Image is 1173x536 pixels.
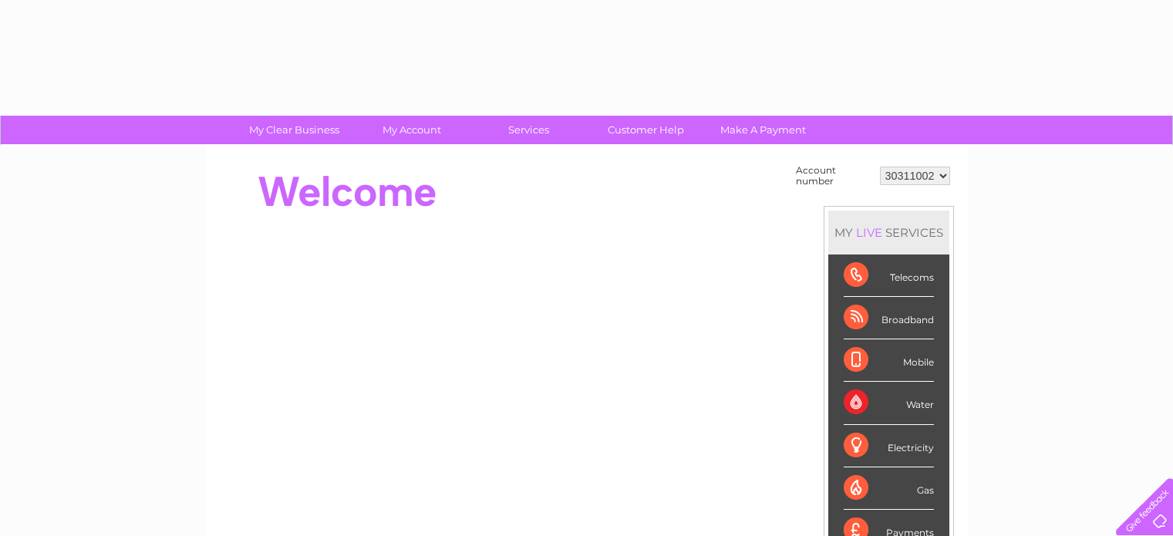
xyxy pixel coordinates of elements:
div: Broadband [844,297,934,339]
div: MY SERVICES [828,211,949,255]
a: Services [465,116,592,144]
div: Electricity [844,425,934,467]
div: Gas [844,467,934,510]
td: Account number [792,161,876,190]
a: Customer Help [582,116,710,144]
div: Water [844,382,934,424]
div: Telecoms [844,255,934,297]
a: Make A Payment [699,116,827,144]
div: LIVE [853,225,885,240]
a: My Clear Business [231,116,358,144]
a: My Account [348,116,475,144]
div: Mobile [844,339,934,382]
